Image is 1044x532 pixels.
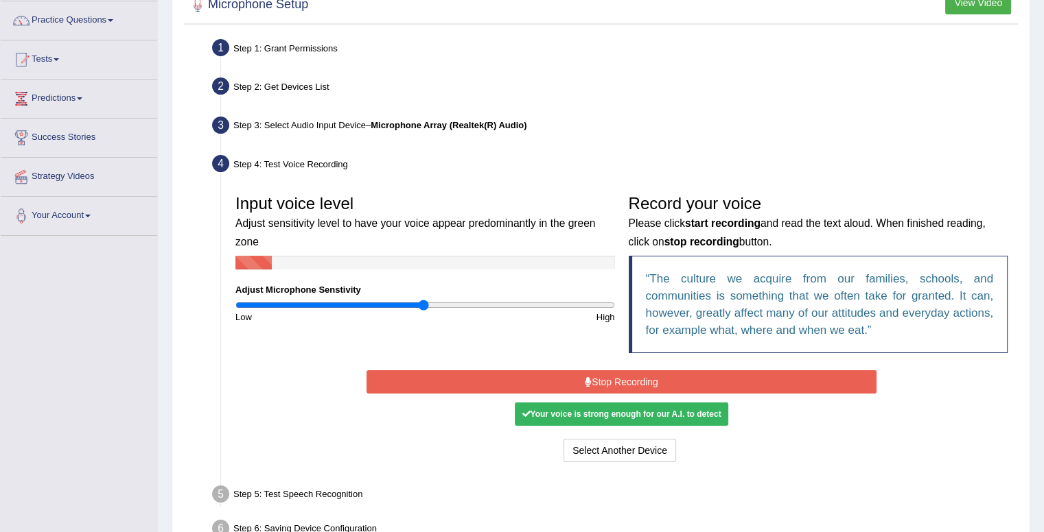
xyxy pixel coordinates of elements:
small: Adjust sensitivity level to have your voice appear predominantly in the green zone [235,217,595,247]
div: Step 2: Get Devices List [206,73,1023,104]
div: Your voice is strong enough for our A.I. to detect [515,402,728,426]
div: Step 5: Test Speech Recognition [206,481,1023,511]
a: Strategy Videos [1,158,157,192]
div: Step 1: Grant Permissions [206,35,1023,65]
h3: Input voice level [235,195,615,249]
small: Please click and read the text aloud. When finished reading, click on button. [629,217,986,247]
b: stop recording [664,236,739,247]
a: Success Stories [1,119,157,153]
button: Stop Recording [367,370,877,394]
div: Step 3: Select Audio Input Device [206,112,1023,143]
a: Tests [1,40,157,75]
span: – [366,120,527,130]
b: start recording [685,217,761,229]
a: Practice Questions [1,1,157,36]
div: Low [229,311,425,324]
q: The culture we acquire from our families, schools, and communities is something that we often tak... [646,272,994,337]
h3: Record your voice [629,195,1008,249]
a: Your Account [1,197,157,231]
a: Predictions [1,80,157,114]
b: Microphone Array (Realtek(R) Audio) [371,120,526,130]
label: Adjust Microphone Senstivity [235,283,361,296]
div: Step 4: Test Voice Recording [206,151,1023,181]
button: Select Another Device [564,439,676,462]
div: High [425,311,621,324]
